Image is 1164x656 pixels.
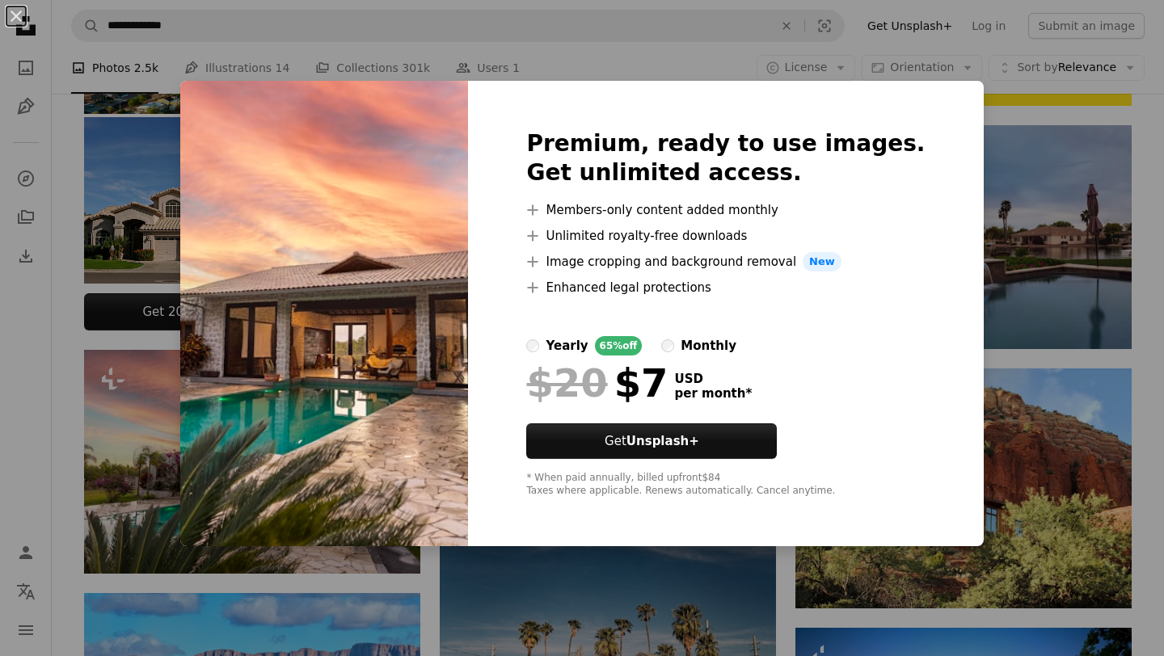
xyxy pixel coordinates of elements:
[526,278,925,297] li: Enhanced legal protections
[674,372,752,386] span: USD
[526,362,607,404] span: $20
[626,434,699,448] strong: Unsplash+
[803,252,841,271] span: New
[526,472,925,498] div: * When paid annually, billed upfront $84 Taxes where applicable. Renews automatically. Cancel any...
[674,386,752,401] span: per month *
[661,339,674,352] input: monthly
[546,336,588,355] div: yearly
[526,339,539,352] input: yearly65%off
[526,423,777,459] button: GetUnsplash+
[526,252,925,271] li: Image cropping and background removal
[526,200,925,220] li: Members-only content added monthly
[526,226,925,246] li: Unlimited royalty-free downloads
[526,129,925,187] h2: Premium, ready to use images. Get unlimited access.
[180,81,468,546] img: premium_photo-1687960116228-13d383d20188
[595,336,643,355] div: 65% off
[681,336,736,355] div: monthly
[526,362,668,404] div: $7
